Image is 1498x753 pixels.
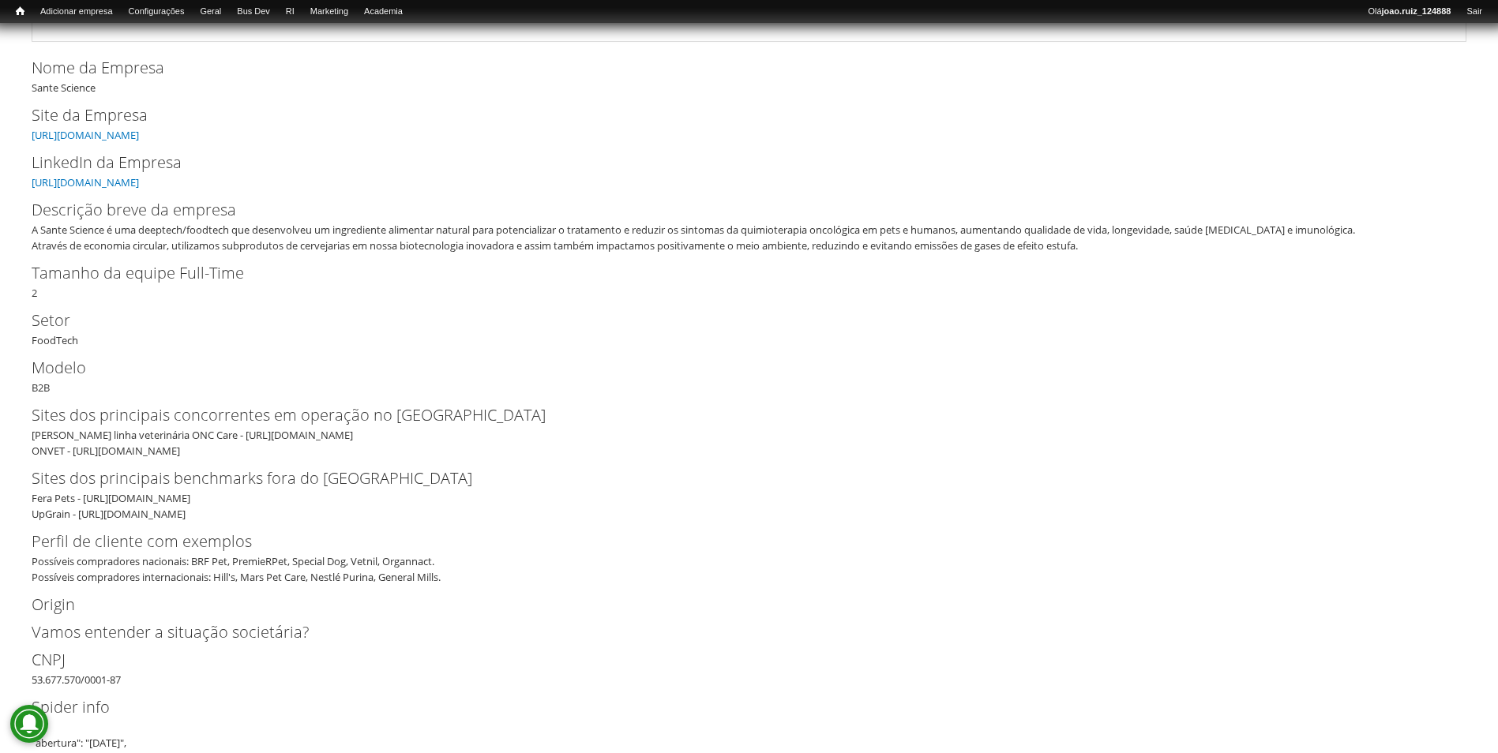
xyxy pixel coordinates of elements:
[32,356,1440,380] label: Modelo
[32,309,1466,348] div: FoodTech
[32,593,1440,616] label: Origin
[32,403,1440,427] label: Sites dos principais concorrentes em operação no [GEOGRAPHIC_DATA]
[32,56,1466,96] div: Sante Science
[32,695,1440,719] label: Spider info
[192,4,229,20] a: Geral
[32,490,1456,522] div: Fera Pets - [URL][DOMAIN_NAME] UpGrain - [URL][DOMAIN_NAME]
[32,261,1440,285] label: Tamanho da equipe Full-Time
[32,427,1456,459] div: [PERSON_NAME] linha veterinária ONC Care - [URL][DOMAIN_NAME] ONVET - [URL][DOMAIN_NAME]
[32,175,139,189] a: [URL][DOMAIN_NAME]
[32,261,1466,301] div: 2
[32,56,1440,80] label: Nome da Empresa
[32,128,139,142] a: [URL][DOMAIN_NAME]
[32,198,1440,222] label: Descrição breve da empresa
[32,530,1440,553] label: Perfil de cliente com exemplos
[121,4,193,20] a: Configurações
[32,151,1440,174] label: LinkedIn da Empresa
[302,4,356,20] a: Marketing
[32,4,121,20] a: Adicionar empresa
[32,356,1466,395] div: B2B
[32,553,1456,585] div: Possíveis compradores nacionais: BRF Pet, PremieRPet, Special Dog, Vetnil, Organnact. Possíveis c...
[1459,4,1490,20] a: Sair
[32,648,1440,672] label: CNPJ
[32,648,1466,687] div: 53.677.570/0001-87
[8,4,32,19] a: Início
[356,4,411,20] a: Academia
[32,466,1440,490] label: Sites dos principais benchmarks fora do [GEOGRAPHIC_DATA]
[1360,4,1459,20] a: Olájoao.ruiz_124888
[32,222,1456,253] div: A Sante Science é uma deeptech/foodtech que desenvolveu um ingrediente alimentar natural para pot...
[32,624,1466,640] h2: Vamos entender a situação societária?
[1379,18,1458,32] a: Ver perfil do usuário.
[32,103,1440,127] label: Site da Empresa
[1382,6,1451,16] strong: joao.ruiz_124888
[16,6,24,17] span: Início
[229,4,278,20] a: Bus Dev
[278,4,302,20] a: RI
[32,309,1440,332] label: Setor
